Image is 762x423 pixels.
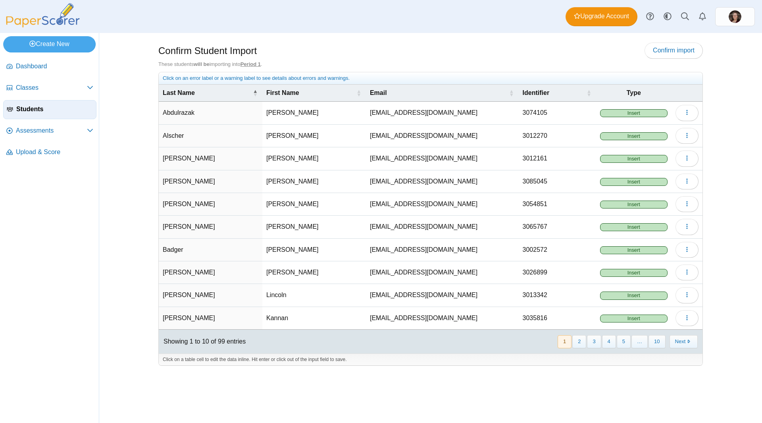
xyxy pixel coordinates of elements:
td: [PERSON_NAME] [262,216,366,238]
td: 3012161 [519,147,596,170]
span: Identifier : Activate to sort [587,85,591,101]
td: [PERSON_NAME] [262,125,366,147]
b: will be [194,61,210,67]
td: 3054851 [519,193,596,216]
img: PaperScorer [3,3,83,27]
a: PaperScorer [3,22,83,29]
span: Confirm import [653,47,695,54]
td: Badger [159,239,262,261]
td: [EMAIL_ADDRESS][DOMAIN_NAME] [366,261,519,284]
span: Insert [600,223,668,231]
td: 3013342 [519,284,596,307]
span: Email [370,89,387,96]
nav: pagination [557,335,698,348]
td: [EMAIL_ADDRESS][DOMAIN_NAME] [366,239,519,261]
td: [EMAIL_ADDRESS][DOMAIN_NAME] [366,307,519,330]
span: Upgrade Account [574,12,629,21]
span: Assessments [16,126,87,135]
td: [PERSON_NAME] [262,239,366,261]
a: ps.VgilASIvL3uAGPe5 [715,7,755,26]
div: Click on an error label or a warning label to see details about errors and warnings. [163,75,698,82]
span: Email : Activate to sort [509,85,514,101]
a: Assessments [3,122,96,141]
td: 3065767 [519,216,596,238]
span: Classes [16,83,87,92]
td: 3012270 [519,125,596,147]
a: Students [3,100,96,119]
td: [PERSON_NAME] [262,147,366,170]
td: [PERSON_NAME] [159,307,262,330]
td: [EMAIL_ADDRESS][DOMAIN_NAME] [366,170,519,193]
td: [PERSON_NAME] [262,193,366,216]
button: 4 [602,335,616,348]
span: Tiffany Hansen [729,10,741,23]
button: 10 [648,335,665,348]
td: Abdulrazak [159,102,262,124]
button: 2 [572,335,586,348]
a: Upload & Score [3,143,96,162]
span: Insert [600,109,668,117]
span: Identifier [523,89,550,96]
a: Confirm import [645,42,703,58]
td: [PERSON_NAME] [159,170,262,193]
span: Type [627,89,641,96]
img: ps.VgilASIvL3uAGPe5 [729,10,741,23]
h1: Confirm Student Import [158,44,257,58]
td: [EMAIL_ADDRESS][DOMAIN_NAME] [366,147,519,170]
button: Next [670,335,698,348]
button: 5 [617,335,631,348]
span: Insert [600,178,668,186]
a: Upgrade Account [566,7,637,26]
td: 3035816 [519,307,596,330]
td: [EMAIL_ADDRESS][DOMAIN_NAME] [366,193,519,216]
td: [PERSON_NAME] [159,284,262,307]
span: First Name [266,89,299,96]
td: [PERSON_NAME] [159,147,262,170]
td: 3026899 [519,261,596,284]
a: Create New [3,36,96,52]
span: Insert [600,132,668,140]
button: 3 [587,335,601,348]
div: Click on a table cell to edit the data inline. Hit enter or click out of the input field to save. [159,353,702,365]
td: [PERSON_NAME] [262,170,366,193]
td: [EMAIL_ADDRESS][DOMAIN_NAME] [366,284,519,307]
span: Insert [600,155,668,163]
button: 1 [558,335,571,348]
td: [PERSON_NAME] [159,261,262,284]
span: Insert [600,315,668,323]
a: Dashboard [3,57,96,76]
span: Last Name : Activate to invert sorting [253,85,258,101]
td: [PERSON_NAME] [159,193,262,216]
span: Dashboard [16,62,93,71]
span: … [631,335,648,348]
td: Alscher [159,125,262,147]
span: Last Name [163,89,195,96]
td: [PERSON_NAME] [262,261,366,284]
a: Alerts [694,8,711,25]
span: Insert [600,201,668,209]
u: Period 1 [241,61,261,67]
td: 3085045 [519,170,596,193]
td: [EMAIL_ADDRESS][DOMAIN_NAME] [366,125,519,147]
span: Insert [600,269,668,277]
div: Showing 1 to 10 of 99 entries [159,330,246,353]
a: Classes [3,79,96,98]
td: Kannan [262,307,366,330]
td: [PERSON_NAME] [262,102,366,124]
td: [EMAIL_ADDRESS][DOMAIN_NAME] [366,216,519,238]
td: [EMAIL_ADDRESS][DOMAIN_NAME] [366,102,519,124]
td: Lincoln [262,284,366,307]
span: Students [16,105,93,114]
span: Insert [600,292,668,299]
span: Insert [600,246,668,254]
div: These students importing into . [158,61,703,68]
td: 3002572 [519,239,596,261]
td: [PERSON_NAME] [159,216,262,238]
span: Upload & Score [16,148,93,156]
td: 3074105 [519,102,596,124]
span: First Name : Activate to sort [356,85,361,101]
